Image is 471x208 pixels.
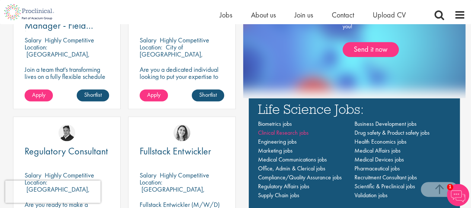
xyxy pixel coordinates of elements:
[354,120,416,128] a: Business Development jobs
[140,178,162,186] span: Location:
[147,91,160,99] span: Apply
[140,43,162,51] span: Location:
[258,138,297,145] a: Engineering jobs
[32,91,45,99] span: Apply
[77,89,109,101] a: Shortlist
[258,173,342,181] a: Compliance/Quality Assurance jobs
[25,171,41,179] span: Salary
[45,171,94,179] p: Highly Competitive
[140,43,203,65] p: City of [GEOGRAPHIC_DATA], [GEOGRAPHIC_DATA]
[25,43,47,51] span: Location:
[25,10,93,41] span: Market Access Manager - Field based
[258,129,309,137] a: Clinical Research jobs
[258,164,325,172] a: Office, Admin & Clerical jobs
[5,180,101,203] iframe: reCAPTCHA
[354,156,404,163] a: Medical Devices jobs
[192,89,224,101] a: Shortlist
[58,124,75,141] img: Peter Duvall
[25,89,53,101] a: Apply
[140,36,156,44] span: Salary
[258,156,327,163] a: Medical Communications jobs
[447,184,469,206] img: Chatbot
[343,42,399,57] a: Send it now
[354,191,387,199] a: Validation jobs
[174,124,190,141] img: Nur Ergiydiren
[251,10,276,20] a: About us
[258,102,451,116] h3: Life Science Jobs:
[25,36,41,44] span: Salary
[220,10,232,20] a: Jobs
[140,185,205,201] p: [GEOGRAPHIC_DATA], [GEOGRAPHIC_DATA]
[140,171,156,179] span: Salary
[332,10,354,20] a: Contact
[25,145,108,157] span: Regulatory Consultant
[354,182,415,190] a: Scientific & Preclinical jobs
[373,10,406,20] a: Upload CV
[25,147,109,156] a: Regulatory Consultant
[447,184,453,190] span: 1
[354,147,400,154] a: Medical Affairs jobs
[258,182,309,190] a: Regulatory Affairs jobs
[354,164,400,172] a: Pharmaceutical jobs
[140,66,224,108] p: Are you a dedicated individual looking to put your expertise to work fully flexibly in a remote p...
[258,119,451,200] nav: Main navigation
[45,36,94,44] p: Highly Competitive
[258,120,292,128] a: Biometrics jobs
[258,147,293,154] a: Marketing jobs
[343,14,447,57] div: Simply upload your CV and let us find jobs for you!
[354,129,429,137] a: Drug safety & Product safety jobs
[354,173,417,181] a: Recruitment Consultant jobs
[295,10,313,20] a: Join us
[140,89,168,101] a: Apply
[140,145,211,157] span: Fullstack Entwickler
[160,36,209,44] p: Highly Competitive
[25,12,109,30] a: Market Access Manager - Field based
[25,50,90,65] p: [GEOGRAPHIC_DATA], [GEOGRAPHIC_DATA]
[258,191,299,199] a: Supply Chain jobs
[160,171,209,179] p: Highly Competitive
[140,147,224,156] a: Fullstack Entwickler
[25,66,109,94] p: Join a team that's transforming lives on a fully flexible schedule with this Market Access Manage...
[354,138,406,145] a: Health Economics jobs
